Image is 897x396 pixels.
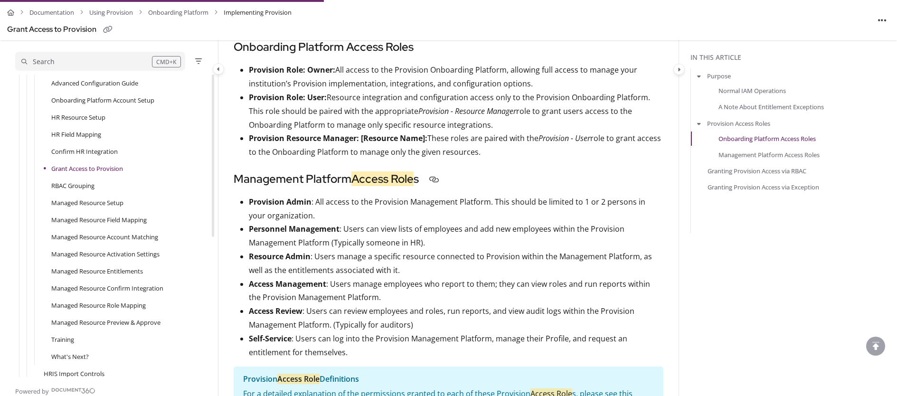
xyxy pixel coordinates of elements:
[426,172,442,188] button: Copy link to Management Platform Access Roles
[51,301,146,310] a: Managed Resource Role Mapping
[7,6,14,19] a: Home
[249,224,340,234] strong: Personnel Management
[707,71,731,81] a: Purpose
[249,277,663,305] p: : Users manage employees who report to them; they can view roles and run reports within the Provi...
[89,6,133,19] a: Using Provision
[249,197,312,207] strong: Provision Admin
[673,64,685,75] button: Category toggle
[243,372,654,386] p: Provision Definitions
[51,113,105,122] a: HR Resource Setup
[224,6,292,19] span: Implementing Provision
[51,78,138,88] a: Advanced Configuration Guide
[51,249,160,259] a: Managed Resource Activation Settings
[866,337,885,356] div: scroll to top
[718,150,820,159] a: Management Platform Access Roles
[234,170,663,188] h3: Management Platform s
[249,63,663,91] p: All access to the Provision Onboarding Platform, allowing full access to manage your institution’...
[249,132,663,159] p: These roles are paired with the role to grant access to the Onboarding Platform to manage only th...
[15,52,185,71] button: Search
[249,304,663,332] p: : Users can review employees and roles, run reports, and view audit logs within the Provision Man...
[15,387,49,396] span: Powered by
[708,166,806,176] a: Granting Provision Access via RBAC
[51,215,147,225] a: Managed Resource Field Mapping
[351,171,414,186] mark: Access Role
[708,182,819,192] a: Granting Provision Access via Exception
[718,86,786,95] a: Normal IAM Operations
[249,222,663,250] p: : Users can view lists of employees and add new employees within the Provision Management Platfor...
[193,56,204,67] button: Filter
[538,133,590,143] em: Provision - User
[29,6,74,19] a: Documentation
[51,352,89,361] a: What's Next?
[249,306,302,316] strong: Access Review
[234,38,663,56] h3: Onboarding Platform Access Roles
[51,130,101,139] a: HR Field Mapping
[718,102,824,112] a: A Note About Entitlement Exceptions
[152,56,181,67] div: CMD+K
[249,195,663,223] p: : All access to the Provision Management Platform. This should be limited to 1 or 2 persons in yo...
[707,119,770,128] a: Provision Access Roles
[249,333,292,344] strong: Self-Service
[51,164,123,173] a: Grant Access to Provision
[51,198,123,207] a: Managed Resource Setup
[51,232,158,242] a: Managed Resource Account Matching
[249,251,311,262] strong: Resource Admin
[51,335,74,344] a: Training
[213,63,224,75] button: Category toggle
[249,65,335,75] strong: Provision Role: Owner:
[100,22,115,38] button: Copy link of
[51,266,143,276] a: Managed Resource Entitlements
[690,52,893,63] div: In this article
[277,374,320,384] mark: Access Role
[33,57,55,67] div: Search
[51,95,154,105] a: Onboarding Platform Account Setup
[44,369,104,378] a: HRIS Import Controls
[51,388,95,394] img: Document360
[695,71,703,81] button: arrow
[249,92,327,103] strong: Provision Role: User:
[51,147,118,156] a: Confirm HR Integration
[51,181,94,190] a: RBAC Grouping
[249,91,663,132] p: Resource integration and configuration access only to the Provision Onboarding Platform. This rol...
[148,6,208,19] a: Onboarding Platform
[249,250,663,277] p: : Users manage a specific resource connected to Provision within the Management Platform, as well...
[875,12,890,28] button: Article more options
[249,133,427,143] strong: Provision Resource Manager: [Resource Name]:
[51,318,161,327] a: Managed Resource Preview & Approve
[718,133,816,143] a: Onboarding Platform Access Roles
[15,385,95,396] a: Powered by Document360 - opens in a new tab
[249,332,663,359] p: : Users can log into the Provision Management Platform, manage their Profile, and request an enti...
[249,279,326,289] strong: Access Management
[7,23,96,37] div: Grant Access to Provision
[51,283,163,293] a: Managed Resource Confirm Integration
[695,118,703,129] button: arrow
[418,106,516,116] em: Provision - Resource Manager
